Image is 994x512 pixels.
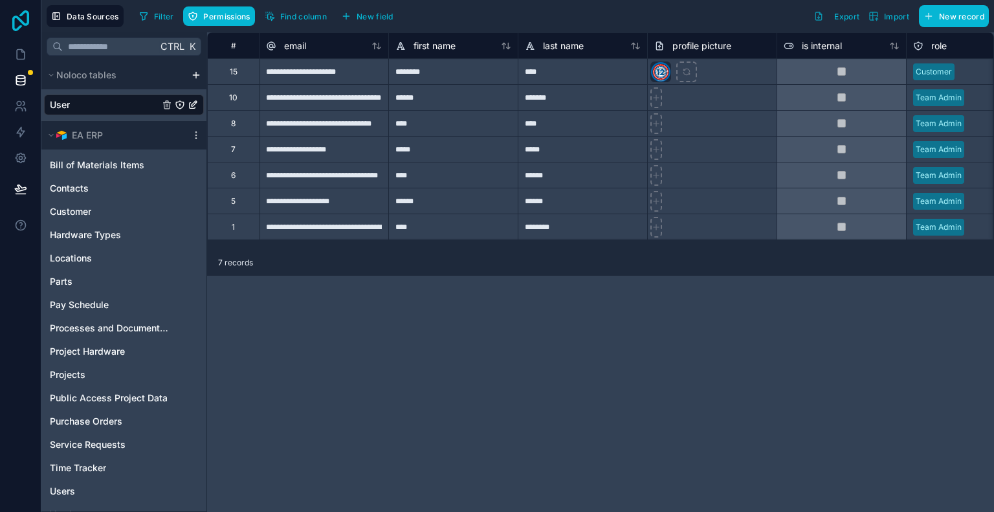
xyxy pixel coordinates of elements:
[337,6,398,26] button: New field
[916,92,962,104] div: Team Admin
[284,39,306,52] span: email
[884,12,909,21] span: Import
[802,39,842,52] span: is internal
[916,170,962,181] div: Team Admin
[229,93,237,103] div: 10
[414,39,456,52] span: first name
[134,6,179,26] button: Filter
[916,195,962,207] div: Team Admin
[47,5,124,27] button: Data Sources
[231,196,236,206] div: 5
[834,12,859,21] span: Export
[231,170,236,181] div: 6
[154,12,174,21] span: Filter
[916,66,952,78] div: Customer
[672,39,731,52] span: profile picture
[232,222,235,232] div: 1
[159,38,186,54] span: Ctrl
[231,144,236,155] div: 7
[931,39,947,52] span: role
[543,39,584,52] span: last name
[260,6,331,26] button: Find column
[916,144,962,155] div: Team Admin
[203,12,250,21] span: Permissions
[809,5,864,27] button: Export
[183,6,254,26] button: Permissions
[183,6,260,26] a: Permissions
[864,5,914,27] button: Import
[919,5,989,27] button: New record
[939,12,984,21] span: New record
[914,5,989,27] a: New record
[230,67,237,77] div: 15
[218,258,253,268] span: 7 records
[916,118,962,129] div: Team Admin
[280,12,327,21] span: Find column
[231,118,236,129] div: 8
[67,12,119,21] span: Data Sources
[357,12,393,21] span: New field
[188,42,197,51] span: K
[217,41,249,50] div: #
[916,221,962,233] div: Team Admin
